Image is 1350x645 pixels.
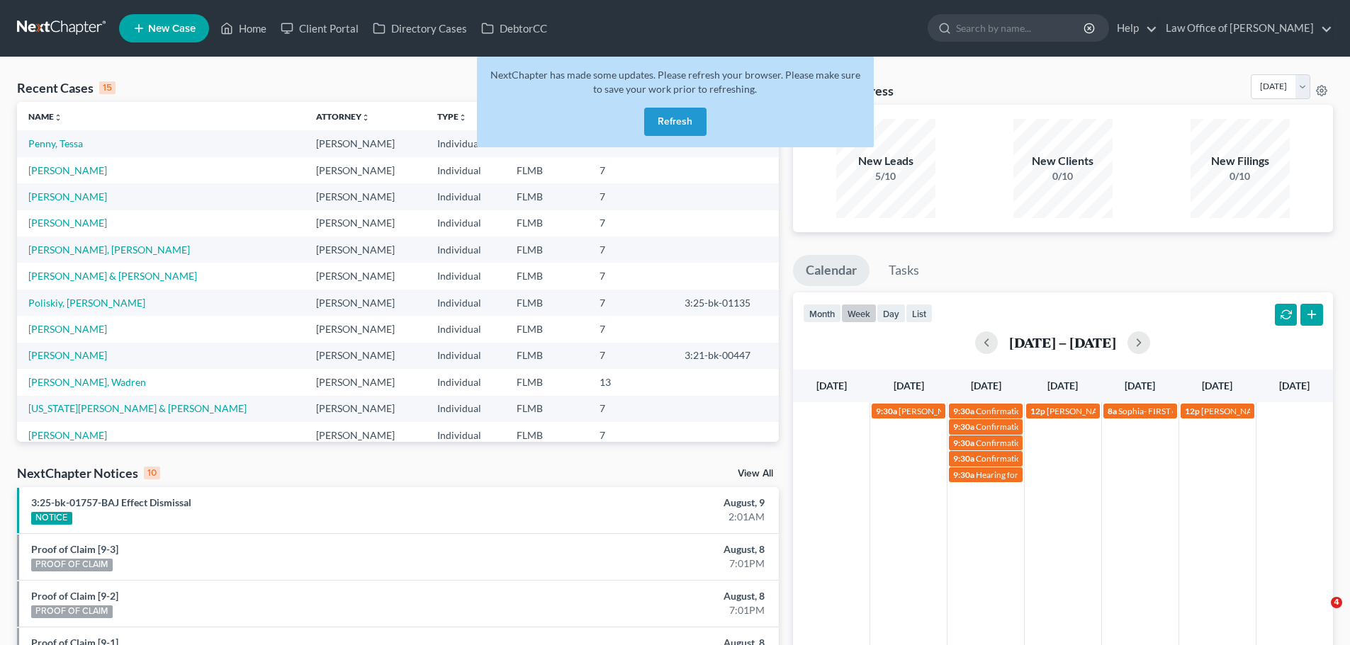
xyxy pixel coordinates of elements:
td: [PERSON_NAME] [305,369,426,395]
td: FLMB [505,236,588,263]
div: NOTICE [31,512,72,525]
span: [DATE] [1279,379,1310,392]
td: FLMB [505,183,588,210]
div: PROOF OF CLAIM [31,605,113,618]
div: 2:01AM [529,510,765,524]
td: 7 [588,236,673,263]
div: 5/10 [836,169,935,183]
div: 10 [144,467,160,479]
div: 7:01PM [529,556,765,571]
iframe: Intercom live chat [1302,597,1336,631]
a: [PERSON_NAME] [28,164,107,176]
i: unfold_more [361,113,370,122]
div: New Filings [1191,153,1290,169]
td: [PERSON_NAME] [305,130,426,156]
a: Home [213,16,274,41]
a: [PERSON_NAME] [28,323,107,335]
div: 7:01PM [529,603,765,617]
td: [PERSON_NAME] [305,157,426,183]
td: [PERSON_NAME] [305,210,426,236]
a: View All [738,469,773,479]
div: New Clients [1013,153,1113,169]
div: PROOF OF CLAIM [31,559,113,571]
a: [PERSON_NAME], Wadren [28,376,146,388]
h2: [DATE] – [DATE] [1009,335,1116,350]
td: FLMB [505,316,588,342]
td: 7 [588,210,673,236]
td: 7 [588,157,673,183]
a: Attorneyunfold_more [316,111,370,122]
div: Recent Cases [17,79,116,96]
a: Law Office of [PERSON_NAME] [1159,16,1332,41]
td: 3:25-bk-01135 [673,290,779,316]
span: New Case [148,23,196,34]
div: August, 9 [529,496,765,510]
td: [PERSON_NAME] [305,396,426,422]
span: 4 [1331,597,1342,608]
a: Calendar [793,255,870,286]
a: Poliskiy, [PERSON_NAME] [28,297,145,309]
td: [PERSON_NAME] [305,316,426,342]
a: [PERSON_NAME] [28,217,107,229]
span: 9:30a [953,453,974,464]
i: unfold_more [54,113,62,122]
i: unfold_more [459,113,467,122]
div: 15 [99,81,116,94]
span: Confirmation hearing for Oakcies [PERSON_NAME] & [PERSON_NAME] [976,406,1242,416]
td: FLMB [505,422,588,448]
a: [PERSON_NAME], [PERSON_NAME] [28,244,190,256]
span: [DATE] [971,379,1001,392]
span: [PERSON_NAME] [899,406,965,416]
td: 7 [588,316,673,342]
a: Tasks [876,255,932,286]
a: [PERSON_NAME] & [PERSON_NAME] [28,270,197,282]
td: FLMB [505,369,588,395]
td: Individual [426,236,505,263]
td: FLMB [505,396,588,422]
a: DebtorCC [474,16,554,41]
td: FLMB [505,263,588,289]
td: Individual [426,210,505,236]
td: 7 [588,396,673,422]
td: 7 [588,290,673,316]
div: NextChapter Notices [17,464,160,481]
span: Confirmation hearing for [PERSON_NAME] [976,438,1137,448]
div: August, 8 [529,542,765,556]
a: [PERSON_NAME] [28,349,107,361]
span: 9:30a [953,469,974,480]
span: 9:30a [953,421,974,432]
a: Proof of Claim [9-3] [31,543,118,555]
td: Individual [426,290,505,316]
span: NextChapter has made some updates. Please refresh your browser. Please make sure to save your wor... [490,69,860,95]
td: 7 [588,343,673,369]
button: list [906,304,933,323]
span: 12p [1185,406,1200,416]
a: [US_STATE][PERSON_NAME] & [PERSON_NAME] [28,402,247,414]
button: Refresh [644,108,707,136]
td: Individual [426,396,505,422]
td: FLMB [505,343,588,369]
td: Individual [426,369,505,395]
td: [PERSON_NAME] [305,236,426,263]
a: Typeunfold_more [437,111,467,122]
div: New Leads [836,153,935,169]
td: 13 [588,369,673,395]
td: FLMB [505,157,588,183]
td: Individual [426,422,505,448]
span: [DATE] [894,379,924,392]
span: [DATE] [816,379,847,392]
button: day [877,304,906,323]
td: Individual [426,157,505,183]
td: Individual [426,183,505,210]
td: Individual [426,343,505,369]
button: month [803,304,841,323]
span: 8a [1108,406,1117,416]
a: [PERSON_NAME] [28,429,107,441]
span: Confirmation hearing for Oakcies [PERSON_NAME] & [PERSON_NAME] [976,421,1242,432]
span: Confirmation hearing for Wadren [PERSON_NAME] [976,453,1168,464]
td: Individual [426,316,505,342]
span: 9:30a [876,406,897,416]
div: 0/10 [1013,169,1113,183]
a: Help [1110,16,1157,41]
td: FLMB [505,210,588,236]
